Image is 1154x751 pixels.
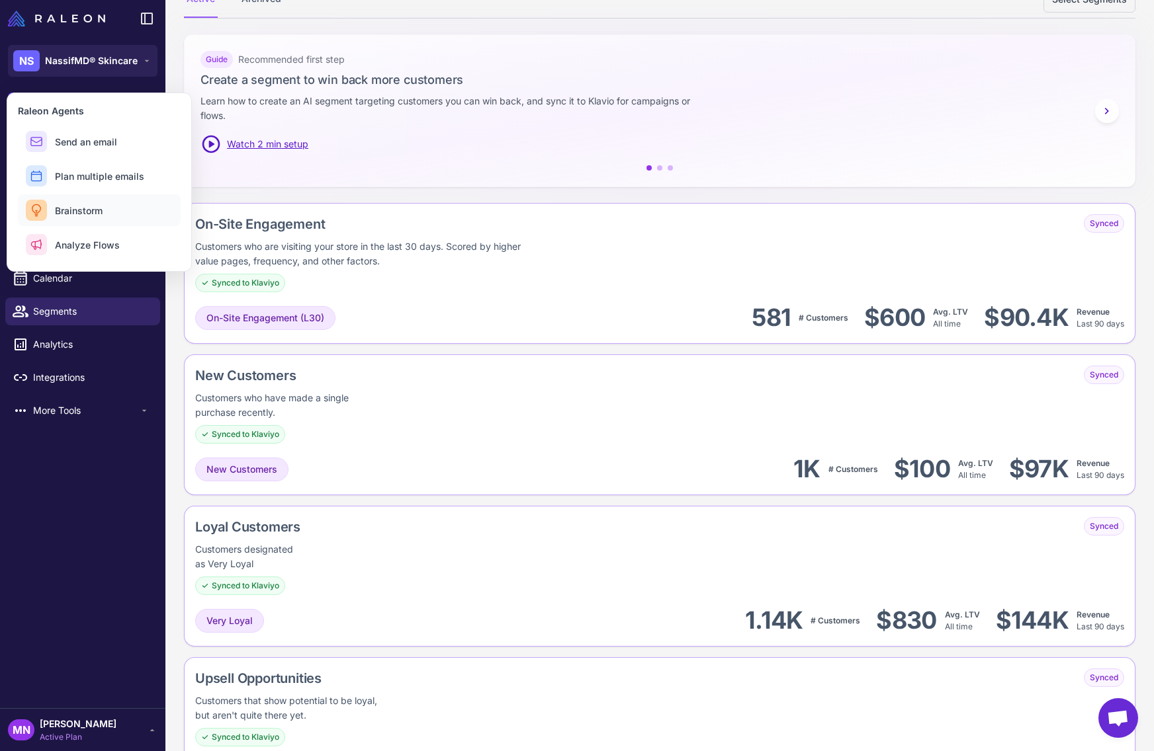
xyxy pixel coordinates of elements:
[5,132,160,160] a: Chats
[5,264,160,292] a: Calendar
[55,204,103,217] span: Brainstorm
[1084,517,1124,535] div: Synced
[933,306,968,330] div: All time
[195,576,285,595] div: Synced to Klaviyo
[894,454,950,484] div: $100
[5,165,160,193] a: Knowledge
[195,728,285,746] div: Synced to Klaviyo
[206,311,324,325] span: On-Site Engagement (L30)
[1084,366,1124,384] div: Synced
[933,307,968,317] span: Avg. LTV
[195,391,353,420] div: Customers who have made a single purchase recently.
[195,239,537,268] div: Customers who are visiting your store in the last 30 days. Scored by higher value pages, frequenc...
[206,613,253,628] span: Very Loyal
[1009,454,1069,484] div: $97K
[18,104,181,118] h3: Raleon Agents
[33,337,150,352] span: Analytics
[793,454,821,484] div: 1K
[55,169,144,183] span: Plan multiple emails
[958,458,993,468] span: Avg. LTV
[18,229,181,260] button: Analyze Flows
[1077,457,1124,481] div: Last 90 days
[752,303,791,333] div: 581
[799,313,848,323] span: # Customers
[33,271,150,286] span: Calendar
[40,717,116,731] span: [PERSON_NAME]
[5,297,160,325] a: Segments
[864,303,925,333] div: $600
[206,462,277,477] span: New Customers
[18,160,181,192] button: Plan multiple emails
[195,366,431,385] div: New Customers
[996,606,1069,635] div: $144K
[811,615,860,625] span: # Customers
[18,126,181,157] button: Send an email
[5,231,160,259] a: Campaigns
[984,303,1069,333] div: $90.4K
[1077,306,1124,330] div: Last 90 days
[945,609,980,633] div: All time
[13,50,40,71] div: NS
[195,693,392,723] div: Customers that show potential to be loyal, but aren't quite there yet.
[195,542,301,571] div: Customers designated as Very Loyal
[745,606,803,635] div: 1.14K
[1084,214,1124,233] div: Synced
[8,11,111,26] a: Raleon Logo
[55,135,117,149] span: Send an email
[958,457,993,481] div: All time
[1084,668,1124,687] div: Synced
[8,45,157,77] button: NSNassifMD® Skincare
[1077,307,1110,317] span: Revenue
[33,403,139,418] span: More Tools
[5,364,160,391] a: Integrations
[227,137,308,151] span: Watch 2 min setup
[33,370,150,385] span: Integrations
[195,214,708,234] div: On-Site Engagement
[200,51,233,68] div: Guide
[8,11,105,26] img: Raleon Logo
[876,606,936,635] div: $830
[45,54,138,68] span: NassifMD® Skincare
[195,517,354,537] div: Loyal Customers
[200,71,1119,89] h3: Create a segment to win back more customers
[1077,458,1110,468] span: Revenue
[40,731,116,743] span: Active Plan
[33,304,150,319] span: Segments
[1098,698,1138,738] div: Open chat
[18,194,181,226] button: Brainstorm
[238,52,345,67] span: Recommended first step
[195,668,491,688] div: Upsell Opportunities
[945,610,980,619] span: Avg. LTV
[200,94,709,123] p: Learn how to create an AI segment targeting customers you can win back, and sync it to Klavio for...
[55,238,120,252] span: Analyze Flows
[5,331,160,358] a: Analytics
[1077,609,1124,633] div: Last 90 days
[195,274,285,292] div: Synced to Klaviyo
[5,198,160,226] a: Brief Design
[828,464,878,474] span: # Customers
[8,719,34,740] div: MN
[195,425,285,444] div: Synced to Klaviyo
[1077,610,1110,619] span: Revenue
